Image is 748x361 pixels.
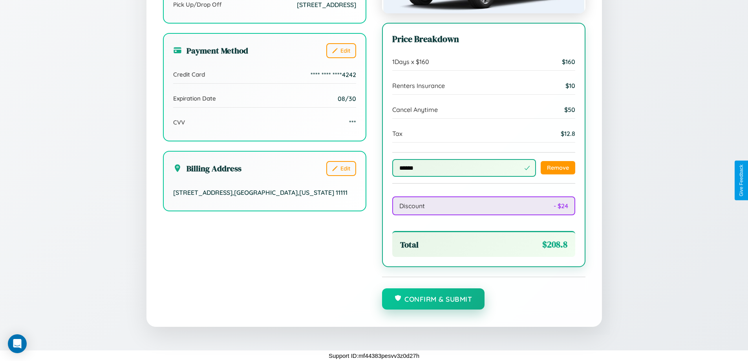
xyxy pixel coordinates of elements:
span: Credit Card [173,71,205,78]
span: Expiration Date [173,95,216,102]
span: $ 208.8 [542,238,567,251]
span: $ 50 [564,106,575,114]
span: Cancel Anytime [392,106,438,114]
span: 1 Days x $ 160 [392,58,429,66]
span: Renters Insurance [392,82,445,90]
h3: Billing Address [173,163,241,174]
span: Total [400,239,419,250]
p: Support ID: mf44383pesvv3z0d27h [329,350,419,361]
button: Edit [326,161,356,176]
button: Confirm & Submit [382,288,485,310]
span: Tax [392,130,402,137]
span: [STREET_ADDRESS] [297,1,356,9]
div: Give Feedback [739,165,744,196]
span: 08/30 [338,95,356,103]
h3: Price Breakdown [392,33,575,45]
h3: Payment Method [173,45,248,56]
span: $ 160 [562,58,575,66]
span: [STREET_ADDRESS] , [GEOGRAPHIC_DATA] , [US_STATE] 11111 [173,189,347,196]
span: Discount [399,202,425,210]
div: Open Intercom Messenger [8,334,27,353]
button: Edit [326,43,356,58]
span: $ 10 [565,82,575,90]
span: $ 12.8 [561,130,575,137]
span: Pick Up/Drop Off [173,1,222,8]
span: - $ 24 [554,202,568,210]
span: CVV [173,119,185,126]
button: Remove [541,161,575,174]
